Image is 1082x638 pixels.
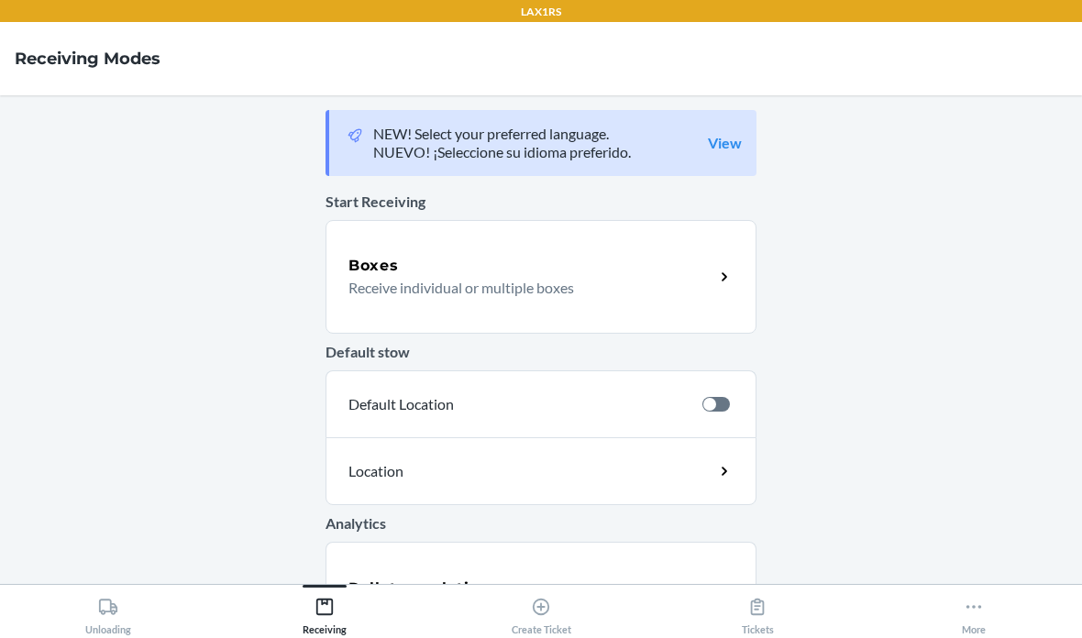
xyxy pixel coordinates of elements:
p: Analytics [326,512,756,534]
div: Unloading [85,589,131,635]
button: Receiving [216,585,433,635]
h4: Receiving Modes [15,47,160,71]
a: View [708,134,742,152]
button: Create Ticket [433,585,649,635]
h5: Pallets analytics [348,577,487,599]
p: Receive individual or multiple boxes [348,277,700,299]
a: Location [326,437,756,505]
p: Location [348,460,565,482]
div: Receiving [303,589,347,635]
p: NEW! Select your preferred language. [373,125,631,143]
div: More [962,589,986,635]
button: Tickets [649,585,866,635]
p: NUEVO! ¡Seleccione su idioma preferido. [373,143,631,161]
div: Create Ticket [512,589,571,635]
p: Start Receiving [326,191,756,213]
p: Default Location [348,393,688,415]
p: LAX1RS [521,4,561,20]
h5: Boxes [348,255,399,277]
button: More [866,585,1082,635]
a: BoxesReceive individual or multiple boxes [326,220,756,334]
p: Default stow [326,341,756,363]
div: Tickets [742,589,774,635]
